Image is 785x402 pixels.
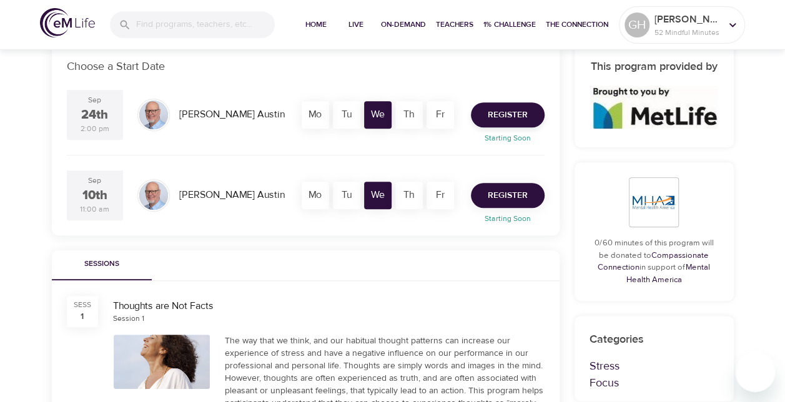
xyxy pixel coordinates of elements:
[463,132,552,144] p: Starting Soon
[81,124,109,134] div: 2:00 pm
[302,101,329,129] div: Mo
[590,358,719,375] p: Stress
[40,8,95,37] img: logo
[333,101,360,129] div: Tu
[113,313,144,324] div: Session 1
[113,299,545,313] div: Thoughts are Not Facts
[80,204,109,215] div: 11:00 am
[463,213,552,224] p: Starting Soon
[546,18,608,31] span: The Connection
[74,300,91,310] div: SESS
[471,183,545,208] button: Register
[364,182,392,209] div: We
[81,106,108,124] div: 24th
[654,12,721,27] p: [PERSON_NAME]
[381,18,426,31] span: On-Demand
[82,187,107,205] div: 10th
[488,188,528,203] span: Register
[590,237,719,286] p: 0/60 minutes of this program will be donated to in support of
[136,11,275,38] input: Find programs, teachers, etc...
[88,95,101,105] div: Sep
[427,101,454,129] div: Fr
[625,12,649,37] div: GH
[436,18,473,31] span: Teachers
[174,183,290,207] div: [PERSON_NAME] Austin
[395,101,423,129] div: Th
[395,182,423,209] div: Th
[483,18,536,31] span: 1% Challenge
[174,102,290,127] div: [PERSON_NAME] Austin
[59,258,144,271] span: Sessions
[427,182,454,209] div: Fr
[364,101,392,129] div: We
[88,175,101,186] div: Sep
[67,58,545,75] p: Choose a Start Date
[471,102,545,127] button: Register
[590,86,718,129] img: logo_960%20v2.jpg
[81,310,84,323] div: 1
[598,250,709,273] a: Compassionate Connection
[333,182,360,209] div: Tu
[735,352,775,392] iframe: Button to launch messaging window
[654,27,721,38] p: 52 Mindful Minutes
[626,262,711,285] a: Mental Health America
[590,375,719,391] p: Focus
[302,182,329,209] div: Mo
[590,331,719,348] p: Categories
[488,107,528,123] span: Register
[590,58,719,76] h6: This program provided by
[341,18,371,31] span: Live
[301,18,331,31] span: Home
